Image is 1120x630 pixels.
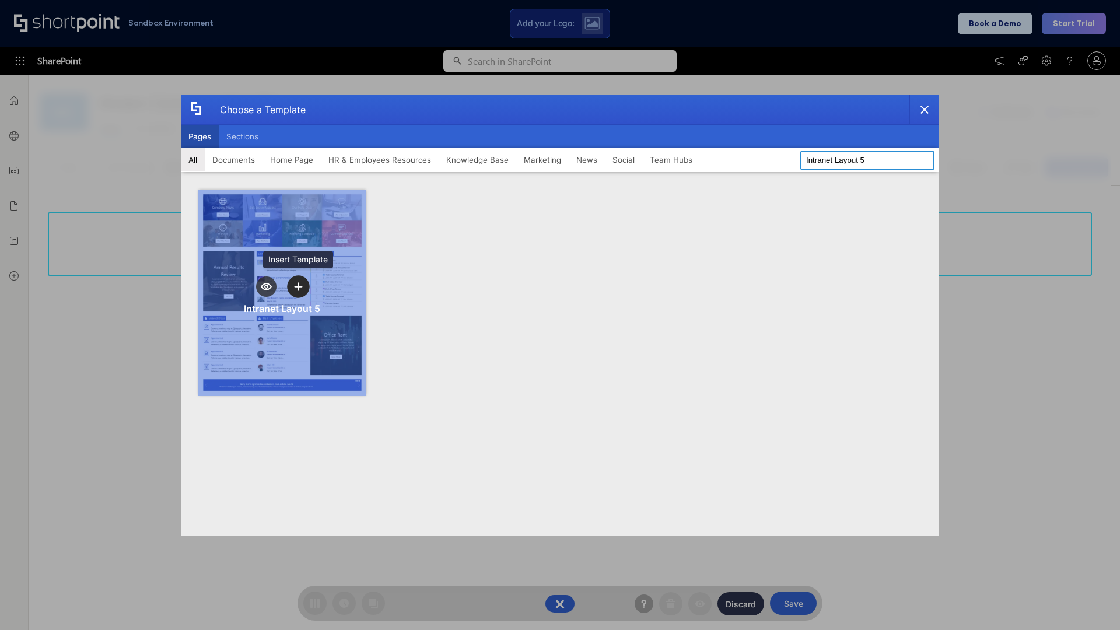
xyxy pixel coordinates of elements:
button: Sections [219,125,266,148]
button: Pages [181,125,219,148]
button: Documents [205,148,262,171]
button: All [181,148,205,171]
button: Marketing [516,148,569,171]
div: Intranet Layout 5 [244,303,320,314]
div: Choose a Template [211,95,306,124]
button: News [569,148,605,171]
button: Knowledge Base [439,148,516,171]
button: Social [605,148,642,171]
button: HR & Employees Resources [321,148,439,171]
button: Team Hubs [642,148,700,171]
iframe: Chat Widget [1062,574,1120,630]
button: Home Page [262,148,321,171]
input: Search [800,151,935,170]
div: template selector [181,94,939,535]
